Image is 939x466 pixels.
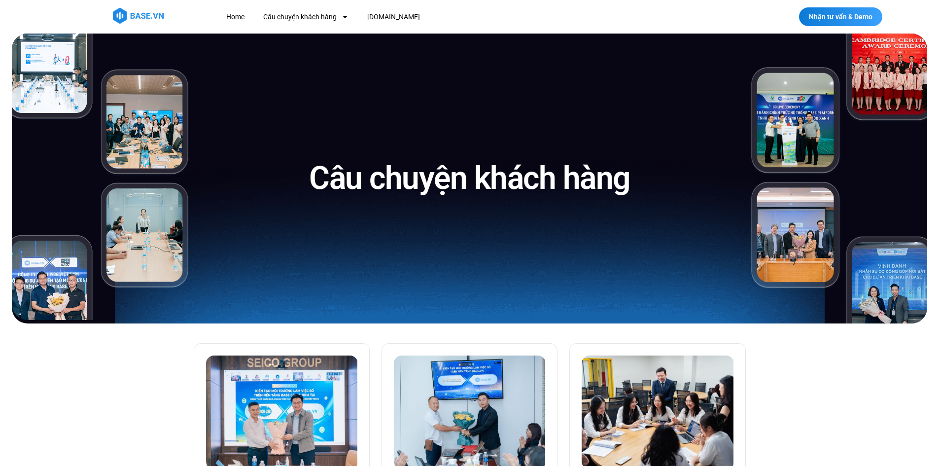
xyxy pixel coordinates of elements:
[309,158,630,199] h1: Câu chuyện khách hàng
[219,8,252,26] a: Home
[799,7,882,26] a: Nhận tư vấn & Demo
[360,8,427,26] a: [DOMAIN_NAME]
[809,13,872,20] span: Nhận tư vấn & Demo
[219,8,601,26] nav: Menu
[256,8,356,26] a: Câu chuyện khách hàng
